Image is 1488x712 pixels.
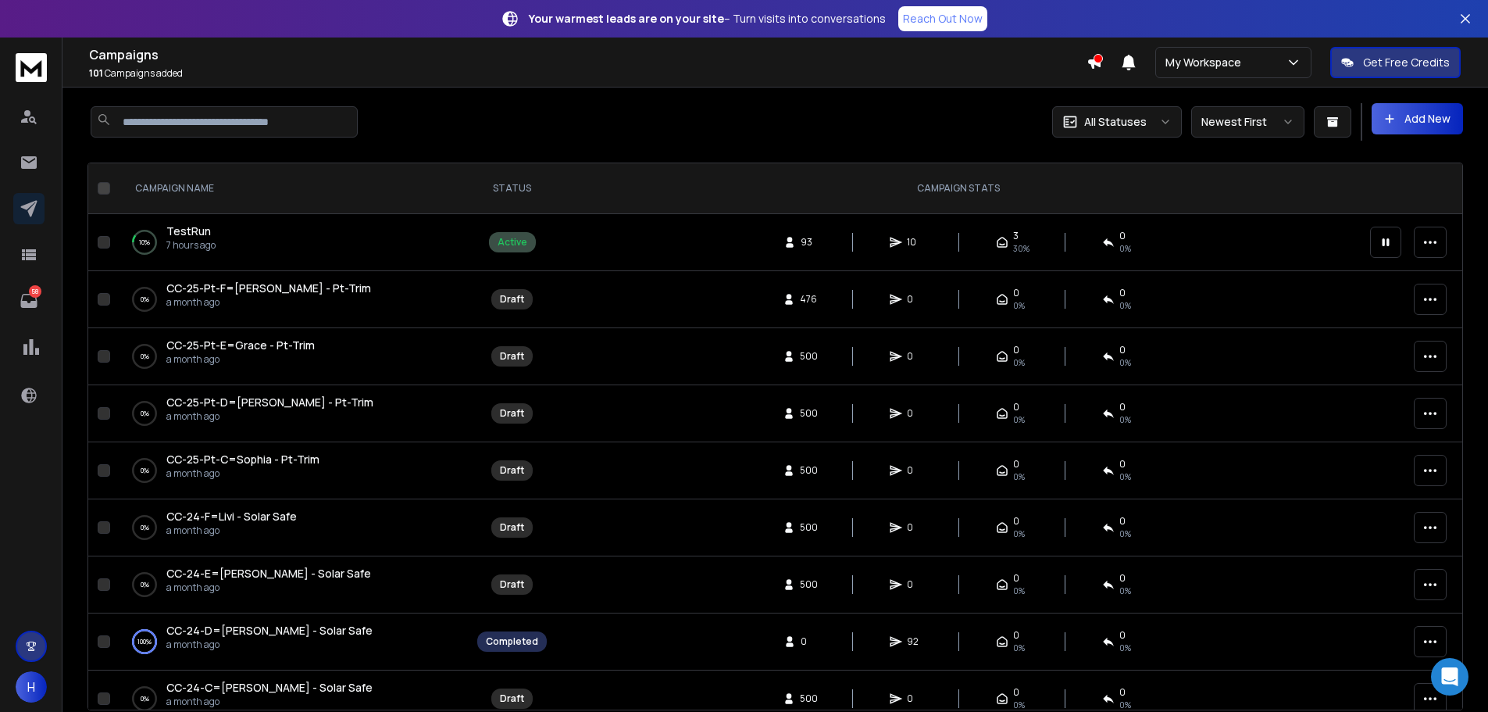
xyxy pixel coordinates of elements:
[1013,470,1025,483] span: 0%
[116,214,468,271] td: 10%TestRun7 hours ago
[1013,242,1029,255] span: 30 %
[89,67,1087,80] p: Campaigns added
[1084,114,1147,130] p: All Statuses
[166,338,315,352] span: CC-25-Pt-E=Grace - Pt-Trim
[907,464,922,477] span: 0
[556,163,1361,214] th: CAMPAIGN STATS
[1119,528,1131,540] span: 0%
[1013,299,1025,312] span: 0%
[16,671,47,703] button: H
[907,578,922,591] span: 0
[141,292,149,307] p: 0 %
[1119,242,1131,255] span: 0 %
[166,296,371,309] p: a month ago
[1119,470,1131,483] span: 0%
[1372,103,1463,134] button: Add New
[898,6,987,31] a: Reach Out Now
[1013,642,1025,654] span: 0%
[500,464,524,477] div: Draft
[800,293,817,306] span: 476
[500,350,524,363] div: Draft
[166,410,373,423] p: a month ago
[529,11,886,27] p: – Turn visits into conversations
[801,236,816,249] span: 93
[166,509,297,524] span: CC-24-F=Livi - Solar Safe
[1363,55,1450,70] p: Get Free Credits
[166,581,371,594] p: a month ago
[139,234,150,250] p: 10 %
[1119,287,1126,299] span: 0
[1165,55,1247,70] p: My Workspace
[116,442,468,499] td: 0%CC-25-Pt-C=Sophia - Pt-Trima month ago
[1119,299,1131,312] span: 0%
[1119,629,1126,642] span: 0
[500,578,524,591] div: Draft
[116,163,468,214] th: CAMPAIGN NAME
[166,452,319,467] span: CC-25-Pt-C=Sophia - Pt-Trim
[800,350,818,363] span: 500
[89,66,103,80] span: 101
[29,285,41,298] p: 58
[141,520,149,535] p: 0 %
[1191,106,1304,138] button: Newest First
[141,577,149,592] p: 0 %
[907,350,922,363] span: 0
[1119,458,1126,470] span: 0
[1119,572,1126,585] span: 0
[116,385,468,442] td: 0%CC-25-Pt-D=[PERSON_NAME] - Pt-Trima month ago
[116,556,468,614] td: 0%CC-24-E=[PERSON_NAME] - Solar Safea month ago
[800,521,818,534] span: 500
[1013,344,1019,356] span: 0
[166,452,319,467] a: CC-25-Pt-C=Sophia - Pt-Trim
[1119,686,1126,699] span: 0
[529,11,724,26] strong: Your warmest leads are on your site
[1013,585,1025,597] span: 0%
[1119,230,1126,242] span: 0
[141,463,149,478] p: 0 %
[116,499,468,556] td: 0%CC-24-F=Livi - Solar Safea month ago
[907,521,922,534] span: 0
[1013,287,1019,299] span: 0
[1119,699,1131,711] span: 0%
[166,623,373,639] a: CC-24-D=[PERSON_NAME] - Solar Safe
[1013,572,1019,585] span: 0
[903,11,983,27] p: Reach Out Now
[1013,413,1025,426] span: 0%
[500,407,524,420] div: Draft
[16,53,47,82] img: logo
[166,696,373,708] p: a month ago
[1013,686,1019,699] span: 0
[1013,528,1025,540] span: 0%
[1119,642,1131,654] span: 0 %
[141,349,149,364] p: 0 %
[486,635,538,648] div: Completed
[1330,47,1461,78] button: Get Free Credits
[166,680,373,696] a: CC-24-C=[PERSON_NAME] - Solar Safe
[1013,458,1019,470] span: 0
[137,634,152,649] p: 100 %
[907,635,922,648] span: 92
[13,285,45,317] a: 58
[166,639,373,651] p: a month ago
[89,45,1087,64] h1: Campaigns
[1013,515,1019,528] span: 0
[166,467,319,480] p: a month ago
[166,566,371,581] a: CC-24-E=[PERSON_NAME] - Solar Safe
[500,521,524,534] div: Draft
[1013,230,1019,242] span: 3
[1119,344,1126,356] span: 0
[500,692,524,705] div: Draft
[800,692,818,705] span: 500
[141,691,149,707] p: 0 %
[1013,629,1019,642] span: 0
[907,236,922,249] span: 10
[166,395,373,410] a: CC-25-Pt-D=[PERSON_NAME] - Pt-Trim
[1119,413,1131,426] span: 0%
[907,407,922,420] span: 0
[116,614,468,671] td: 100%CC-24-D=[PERSON_NAME] - Solar Safea month ago
[166,281,371,295] span: CC-25-Pt-F=[PERSON_NAME] - Pt-Trim
[800,464,818,477] span: 500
